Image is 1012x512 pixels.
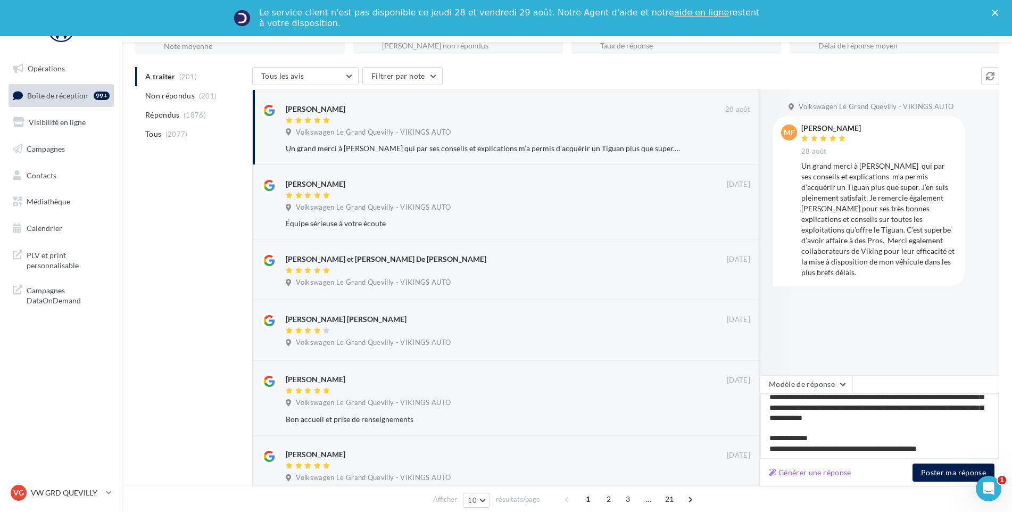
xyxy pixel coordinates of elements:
[799,102,953,112] span: Volkswagen Le Grand Quevilly - VIKINGS AUTO
[27,197,70,206] span: Médiathèque
[184,111,206,119] span: (1876)
[286,254,486,265] div: [PERSON_NAME] et [PERSON_NAME] De [PERSON_NAME]
[727,315,750,325] span: [DATE]
[13,488,24,498] span: VG
[259,7,761,29] div: Le service client n'est pas disponible ce jeudi 28 et vendredi 29 août. Notre Agent d'aide et not...
[199,92,217,100] span: (201)
[725,105,750,114] span: 28 août
[600,491,617,508] span: 2
[286,374,345,385] div: [PERSON_NAME]
[27,144,65,153] span: Campagnes
[29,118,86,127] span: Visibilité en ligne
[801,161,957,278] div: Un grand merci à [PERSON_NAME] qui par ses conseils et explications m’a permis d’acquérir un Tigu...
[784,127,795,138] span: MF
[145,90,195,101] span: Non répondus
[362,67,443,85] button: Filtrer par note
[640,491,657,508] span: ...
[286,414,681,425] div: Bon accueil et prise de renseignements
[296,278,451,287] span: Volkswagen Le Grand Quevilly - VIKINGS AUTO
[27,90,88,100] span: Boîte de réception
[94,92,110,100] div: 99+
[6,217,116,240] a: Calendrier
[6,164,116,187] a: Contacts
[27,170,56,179] span: Contacts
[496,494,540,505] span: résultats/page
[463,493,490,508] button: 10
[164,43,336,50] div: Note moyenne
[286,179,345,189] div: [PERSON_NAME]
[661,491,678,508] span: 21
[6,84,116,107] a: Boîte de réception99+
[9,483,114,503] a: VG VW GRD QUEVILLY
[976,476,1001,501] iframe: Intercom live chat
[286,218,681,229] div: Équipe sérieuse à votre écoute
[27,224,62,233] span: Calendrier
[145,110,180,120] span: Répondus
[6,244,116,275] a: PLV et print personnalisable
[296,398,451,408] span: Volkswagen Le Grand Quevilly - VIKINGS AUTO
[913,464,994,482] button: Poster ma réponse
[801,147,826,156] span: 28 août
[6,57,116,80] a: Opérations
[998,476,1006,484] span: 1
[286,104,345,114] div: [PERSON_NAME]
[6,138,116,160] a: Campagnes
[261,71,304,80] span: Tous les avis
[765,466,856,479] button: Générer une réponse
[579,491,596,508] span: 1
[727,255,750,265] span: [DATE]
[296,128,451,137] span: Volkswagen Le Grand Quevilly - VIKINGS AUTO
[234,10,251,27] img: Profile image for Service-Client
[760,375,852,393] button: Modèle de réponse
[286,143,681,154] div: Un grand merci à [PERSON_NAME] qui par ses conseils et explications m’a permis d’acquérir un Tigu...
[28,64,65,73] span: Opérations
[727,376,750,385] span: [DATE]
[6,191,116,213] a: Médiathèque
[296,473,451,483] span: Volkswagen Le Grand Quevilly - VIKINGS AUTO
[145,129,161,139] span: Tous
[818,42,991,49] div: Délai de réponse moyen
[165,130,188,138] span: (2077)
[296,203,451,212] span: Volkswagen Le Grand Quevilly - VIKINGS AUTO
[727,180,750,189] span: [DATE]
[252,67,359,85] button: Tous les avis
[31,488,102,498] p: VW GRD QUEVILLY
[433,494,457,505] span: Afficher
[286,449,345,460] div: [PERSON_NAME]
[674,7,729,18] a: aide en ligne
[619,491,636,508] span: 3
[801,125,861,132] div: [PERSON_NAME]
[468,496,477,505] span: 10
[27,248,110,271] span: PLV et print personnalisable
[382,42,554,49] div: [PERSON_NAME] non répondus
[727,451,750,460] span: [DATE]
[6,279,116,310] a: Campagnes DataOnDemand
[286,314,407,325] div: [PERSON_NAME] [PERSON_NAME]
[6,111,116,134] a: Visibilité en ligne
[27,283,110,306] span: Campagnes DataOnDemand
[296,338,451,348] span: Volkswagen Le Grand Quevilly - VIKINGS AUTO
[992,10,1002,16] div: Fermer
[600,42,773,49] div: Taux de réponse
